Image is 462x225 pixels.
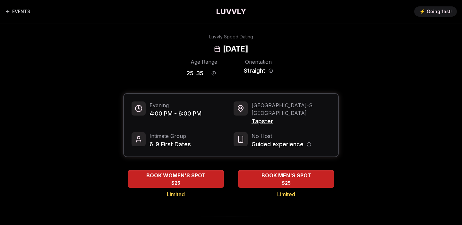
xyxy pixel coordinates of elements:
span: 4:00 PM - 6:00 PM [150,109,201,118]
button: BOOK WOMEN'S SPOT - Limited [128,170,224,188]
button: Age range information [207,66,221,80]
span: BOOK MEN'S SPOT [260,172,312,179]
div: Age Range [187,58,221,66]
span: Intimate Group [150,132,191,140]
span: Tapster [252,117,330,126]
span: 6-9 First Dates [150,140,191,149]
span: Guided experience [252,140,304,149]
span: $25 [282,180,291,186]
span: Evening [150,101,201,109]
button: Orientation information [269,68,273,73]
a: Back to events [5,5,30,18]
button: BOOK MEN'S SPOT - Limited [238,170,334,188]
h2: [DATE] [223,44,248,54]
button: Host information [307,142,311,147]
span: BOOK WOMEN'S SPOT [145,172,207,179]
span: Limited [277,190,295,198]
span: ⚡️ [419,8,425,15]
span: $25 [171,180,180,186]
div: Luvvly Speed Dating [209,34,253,40]
span: No Host [252,132,311,140]
span: Limited [167,190,185,198]
div: Orientation [241,58,275,66]
span: Going fast! [427,8,452,15]
span: 25 - 35 [187,69,203,78]
span: [GEOGRAPHIC_DATA] - S [GEOGRAPHIC_DATA] [252,101,330,117]
span: Straight [244,66,265,75]
a: LUVVLY [216,6,246,17]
